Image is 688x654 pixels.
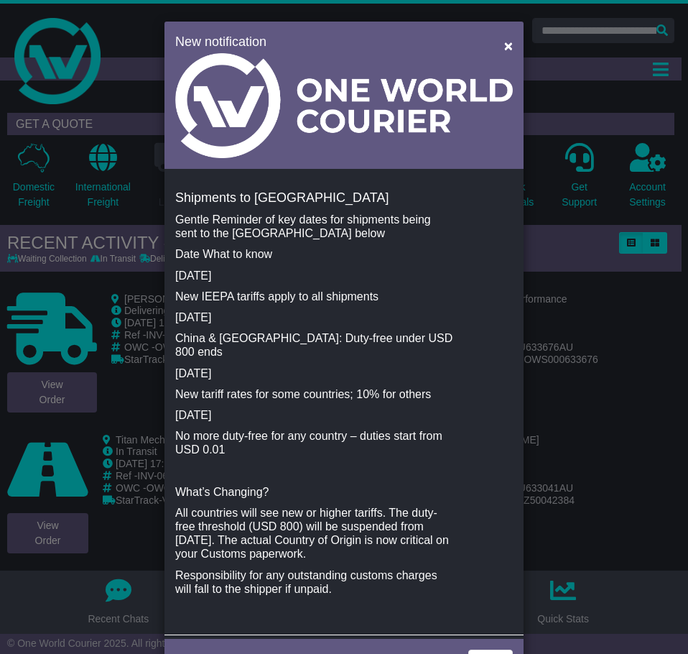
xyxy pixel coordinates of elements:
p: [DATE] [175,367,454,380]
p: Gentle Reminder of key dates for shipments being sent to the [GEOGRAPHIC_DATA] below [175,213,454,240]
p: [DATE] [175,310,454,324]
p: New IEEPA tariffs apply to all shipments [175,290,454,303]
h4: Shipments to [GEOGRAPHIC_DATA] [175,191,513,206]
img: Light [175,53,513,158]
p: What’s Changing? [175,485,454,499]
button: Close [497,31,520,60]
p: [DATE] [175,269,454,282]
p: All countries will see new or higher tariffs. The duty-free threshold (USD 800) will be suspended... [175,506,454,561]
p: Responsibility for any outstanding customs charges will fall to the shipper if unpaid. [175,568,454,596]
h4: New notification [175,32,483,52]
p: Date What to know [175,247,454,261]
p: [DATE] [175,408,454,422]
span: × [504,37,513,54]
p: China & [GEOGRAPHIC_DATA]: Duty-free under USD 800 ends [175,331,454,359]
p: New tariff rates for some countries; 10% for others [175,387,454,401]
p: No more duty-free for any country – duties start from USD 0.01 [175,429,454,456]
